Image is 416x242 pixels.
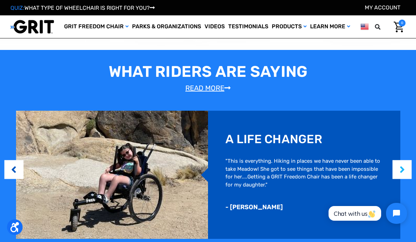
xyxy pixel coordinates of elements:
p: - [PERSON_NAME] [225,203,283,212]
input: Search [385,20,388,34]
img: GRIT All-Terrain Wheelchair and Mobility Equipment [10,20,54,34]
a: Parks & Organizations [130,15,203,38]
a: QUIZ:WHAT TYPE OF WHEELCHAIR IS RIGHT FOR YOU? [10,5,155,11]
img: Cart [394,22,404,32]
a: Products [270,15,308,38]
a: Read More [185,84,231,92]
p: "This is everything. Hiking in places we have never been able to take Meadow! She got to see thin... [225,157,383,189]
a: GRIT Freedom Chair [62,15,130,38]
button: Previous [10,159,17,180]
span: QUIZ: [10,5,24,11]
span: Phone Number [88,29,126,35]
a: Learn More [308,15,352,38]
button: Next [399,159,406,180]
img: us.png [361,22,369,31]
img: reviews-4.png [16,111,208,239]
iframe: Tidio Chat [321,197,413,230]
a: Testimonials [226,15,270,38]
span: 0 [399,20,406,27]
a: Cart with 0 items [388,20,406,34]
h3: A life changer [225,132,322,147]
a: Account [365,4,400,11]
a: Videos [203,15,226,38]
